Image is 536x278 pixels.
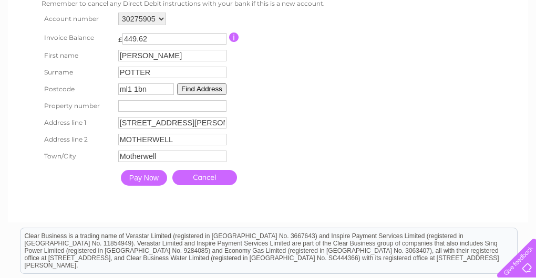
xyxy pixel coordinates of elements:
[20,6,517,51] div: Clear Business is a trading name of Verastar Limited (registered in [GEOGRAPHIC_DATA] No. 3667643...
[501,45,526,52] a: Log out
[407,45,438,52] a: Telecoms
[39,10,116,28] th: Account number
[118,30,122,44] td: £
[39,81,116,98] th: Postcode
[466,45,492,52] a: Contact
[39,28,116,47] th: Invoice Balance
[39,131,116,148] th: Address line 2
[39,98,116,114] th: Property number
[19,27,73,59] img: logo.png
[172,170,237,185] a: Cancel
[121,170,167,186] input: Pay Now
[338,5,410,18] a: 0333 014 3131
[177,83,226,95] button: Find Address
[377,45,400,52] a: Energy
[445,45,460,52] a: Blog
[39,148,116,165] th: Town/City
[39,64,116,81] th: Surname
[229,33,239,42] input: Information
[39,47,116,64] th: First name
[39,114,116,131] th: Address line 1
[351,45,371,52] a: Water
